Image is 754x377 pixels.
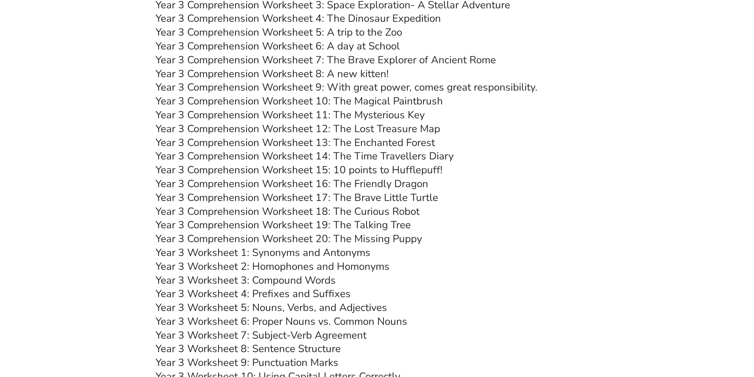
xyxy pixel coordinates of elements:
a: Year 3 Comprehension Worksheet 20: The Missing Puppy [156,232,422,246]
a: Year 3 Comprehension Worksheet 9: With great power, comes great responsibility. [156,80,537,94]
a: Year 3 Comprehension Worksheet 12: The Lost Treasure Map [156,122,440,136]
a: Year 3 Worksheet 8: Sentence Structure [156,342,341,356]
a: Year 3 Comprehension Worksheet 17: The Brave Little Turtle [156,191,438,205]
a: Year 3 Comprehension Worksheet 4: The Dinosaur Expedition [156,11,441,25]
a: Year 3 Worksheet 1: Synonyms and Antonyms [156,246,370,260]
a: Year 3 Comprehension Worksheet 16: The Friendly Dragon [156,177,428,191]
a: Year 3 Comprehension Worksheet 15: 10 points to Hufflepuff! [156,163,443,177]
a: Year 3 Comprehension Worksheet 8: A new kitten! [156,67,389,81]
a: Year 3 Comprehension Worksheet 19: The Talking Tree [156,218,411,232]
a: Year 3 Worksheet 9: Punctuation Marks [156,356,338,369]
iframe: Chat Widget [622,288,754,377]
a: Year 3 Comprehension Worksheet 7: The Brave Explorer of Ancient Rome [156,53,496,67]
a: Year 3 Comprehension Worksheet 5: A trip to the Zoo [156,25,402,39]
a: Year 3 Worksheet 3: Compound Words [156,273,336,287]
a: Year 3 Comprehension Worksheet 18: The Curious Robot [156,205,420,218]
a: Year 3 Comprehension Worksheet 14: The Time Travellers Diary [156,149,454,163]
a: Year 3 Comprehension Worksheet 10: The Magical Paintbrush [156,94,443,108]
a: Year 3 Comprehension Worksheet 11: The Mysterious Key [156,108,425,122]
a: Year 3 Worksheet 7: Subject-Verb Agreement [156,328,367,342]
a: Year 3 Comprehension Worksheet 13: The Enchanted Forest [156,136,435,150]
a: Year 3 Worksheet 5: Nouns, Verbs, and Adjectives [156,301,387,314]
a: Year 3 Worksheet 4: Prefixes and Suffixes [156,287,351,301]
a: Year 3 Worksheet 2: Homophones and Homonyms [156,260,389,273]
a: Year 3 Worksheet 6: Proper Nouns vs. Common Nouns [156,314,407,328]
a: Year 3 Comprehension Worksheet 6: A day at School [156,39,400,53]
